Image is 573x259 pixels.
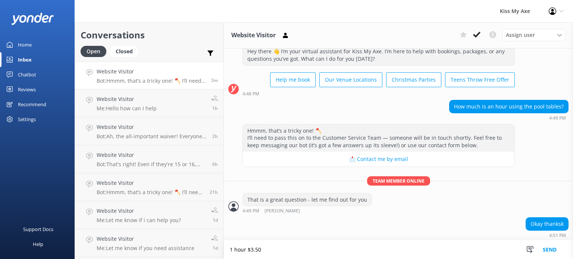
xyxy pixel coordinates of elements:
[18,37,32,52] div: Home
[75,89,223,117] a: Website VisitorMe:Hello how can I help1h
[450,100,568,113] div: How much is an hour using the pool tables?
[242,91,515,96] div: Oct 10 2025 04:48pm (UTC +11:00) Australia/Sydney
[23,222,53,237] div: Support Docs
[18,97,46,112] div: Recommend
[211,77,218,83] span: Oct 10 2025 04:49pm (UTC +11:00) Australia/Sydney
[536,240,564,259] button: Send
[445,72,515,87] button: Teens Throw Free Offer
[97,245,194,252] p: Me: Let me know if you need assistance
[506,31,535,39] span: Assign user
[81,28,218,42] h2: Conversations
[549,116,566,120] strong: 4:49 PM
[212,161,218,167] span: Oct 10 2025 10:40am (UTC +11:00) Australia/Sydney
[213,217,218,223] span: Oct 09 2025 04:07pm (UTC +11:00) Australia/Sydney
[18,112,36,127] div: Settings
[212,133,218,139] span: Oct 10 2025 02:36pm (UTC +11:00) Australia/Sydney
[243,193,372,206] div: That is a great question - let me find out for you
[242,209,259,214] strong: 4:49 PM
[110,46,138,57] div: Closed
[526,233,569,238] div: Oct 10 2025 04:51pm (UTC +11:00) Australia/Sydney
[449,115,569,120] div: Oct 10 2025 04:49pm (UTC +11:00) Australia/Sydney
[75,229,223,257] a: Website VisitorMe:Let me know if you need assistance1d
[75,201,223,229] a: Website VisitorMe:Let me know if i can help you?1d
[97,67,206,76] h4: Website Visitor
[213,245,218,251] span: Oct 09 2025 08:49am (UTC +11:00) Australia/Sydney
[97,105,157,112] p: Me: Hello how can I help
[33,237,43,252] div: Help
[526,218,568,230] div: Okay thanksk
[549,233,566,238] strong: 4:51 PM
[75,173,223,201] a: Website VisitorBot:Hmmm, that’s a tricky one! 🪓 I’ll need to pass this on to the Customer Service...
[243,124,514,152] div: Hmmm, that’s a tricky one! 🪓 I’ll need to pass this on to the Customer Service Team — someone wil...
[97,123,207,131] h4: Website Visitor
[110,47,142,55] a: Closed
[18,52,32,67] div: Inbox
[242,208,372,214] div: Oct 10 2025 04:49pm (UTC +11:00) Australia/Sydney
[18,82,36,97] div: Reviews
[231,31,276,40] h3: Website Visitor
[97,151,207,159] h4: Website Visitor
[97,235,194,243] h4: Website Visitor
[367,176,430,186] span: Team member online
[224,240,573,259] textarea: 1 hour $3.50
[97,133,207,140] p: Bot: Ah, the all-important waiver! Everyone needs to sign one before they start throwing axes. If...
[75,145,223,173] a: Website VisitorBot:That's right! Even if they're 15 or 16, they'll need an adult to accompany the...
[386,72,441,87] button: Christmas Parties
[270,72,316,87] button: Help me book
[97,161,207,168] p: Bot: That's right! Even if they're 15 or 16, they'll need an adult to accompany them for the axe-...
[212,105,218,111] span: Oct 10 2025 03:36pm (UTC +11:00) Australia/Sydney
[11,13,54,25] img: yonder-white-logo.png
[264,209,300,214] span: [PERSON_NAME]
[81,46,106,57] div: Open
[243,45,514,65] div: Hey there 👋 I’m your virtual assistant for Kiss My Axe. I’m here to help with bookings, packages,...
[97,95,157,103] h4: Website Visitor
[18,67,36,82] div: Chatbot
[243,152,514,167] button: 📩 Contact me by email
[81,47,110,55] a: Open
[97,78,206,84] p: Bot: Hmmm, that’s a tricky one! 🪓 I’ll need to pass this on to the Customer Service Team — someon...
[97,207,181,215] h4: Website Visitor
[502,29,566,41] div: Assign User
[319,72,382,87] button: Our Venue Locations
[97,189,204,196] p: Bot: Hmmm, that’s a tricky one! 🪓 I’ll need to pass this on to the Customer Service Team — someon...
[242,92,259,96] strong: 4:48 PM
[97,179,204,187] h4: Website Visitor
[97,217,181,224] p: Me: Let me know if i can help you?
[75,61,223,89] a: Website VisitorBot:Hmmm, that’s a tricky one! 🪓 I’ll need to pass this on to the Customer Service...
[75,117,223,145] a: Website VisitorBot:Ah, the all-important waiver! Everyone needs to sign one before they start thr...
[210,189,218,195] span: Oct 09 2025 07:14pm (UTC +11:00) Australia/Sydney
